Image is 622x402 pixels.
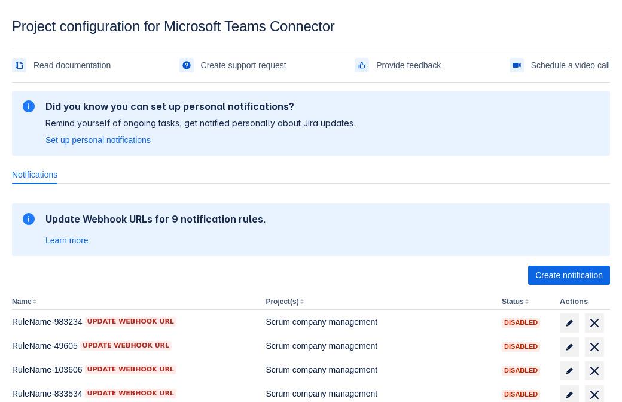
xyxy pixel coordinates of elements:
a: Read documentation [12,56,111,75]
div: Scrum company management [266,340,492,352]
div: Scrum company management [266,388,492,400]
p: Remind yourself of ongoing tasks, get notified personally about Jira updates. [45,117,355,129]
span: support [182,60,191,70]
span: delete [587,340,602,354]
span: delete [587,316,602,330]
a: Schedule a video call [510,56,610,75]
span: Update webhook URL [83,341,169,351]
div: Project configuration for Microsoft Teams Connector [12,18,610,35]
span: delete [587,364,602,378]
a: Learn more [45,234,89,246]
span: Disabled [502,343,540,350]
span: edit [565,342,574,352]
th: Actions [555,294,610,310]
a: Provide feedback [355,56,441,75]
div: RuleName-983234 [12,316,256,328]
span: Disabled [502,391,540,398]
button: Create notification [528,266,610,285]
div: RuleName-49605 [12,340,256,352]
span: Update webhook URL [87,389,174,398]
span: Update webhook URL [87,365,174,374]
a: Set up personal notifications [45,134,151,146]
span: Schedule a video call [531,56,610,75]
h2: Did you know you can set up personal notifications? [45,100,355,112]
span: Create support request [201,56,286,75]
div: RuleName-833534 [12,388,256,400]
button: Name [12,297,32,306]
span: Disabled [502,367,540,374]
span: Disabled [502,319,540,326]
span: documentation [14,60,24,70]
span: Create notification [535,266,603,285]
span: edit [565,366,574,376]
span: edit [565,318,574,328]
a: Create support request [179,56,286,75]
button: Project(s) [266,297,298,306]
span: delete [587,388,602,402]
span: videoCall [512,60,522,70]
div: Scrum company management [266,316,492,328]
span: edit [565,390,574,400]
span: Provide feedback [376,56,441,75]
button: Status [502,297,524,306]
span: information [22,212,36,226]
span: Update webhook URL [87,317,174,327]
h2: Update Webhook URLs for 9 notification rules. [45,213,266,225]
div: Scrum company management [266,364,492,376]
span: information [22,99,36,114]
span: Notifications [12,169,57,181]
span: feedback [357,60,367,70]
div: RuleName-103606 [12,364,256,376]
span: Read documentation [33,56,111,75]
